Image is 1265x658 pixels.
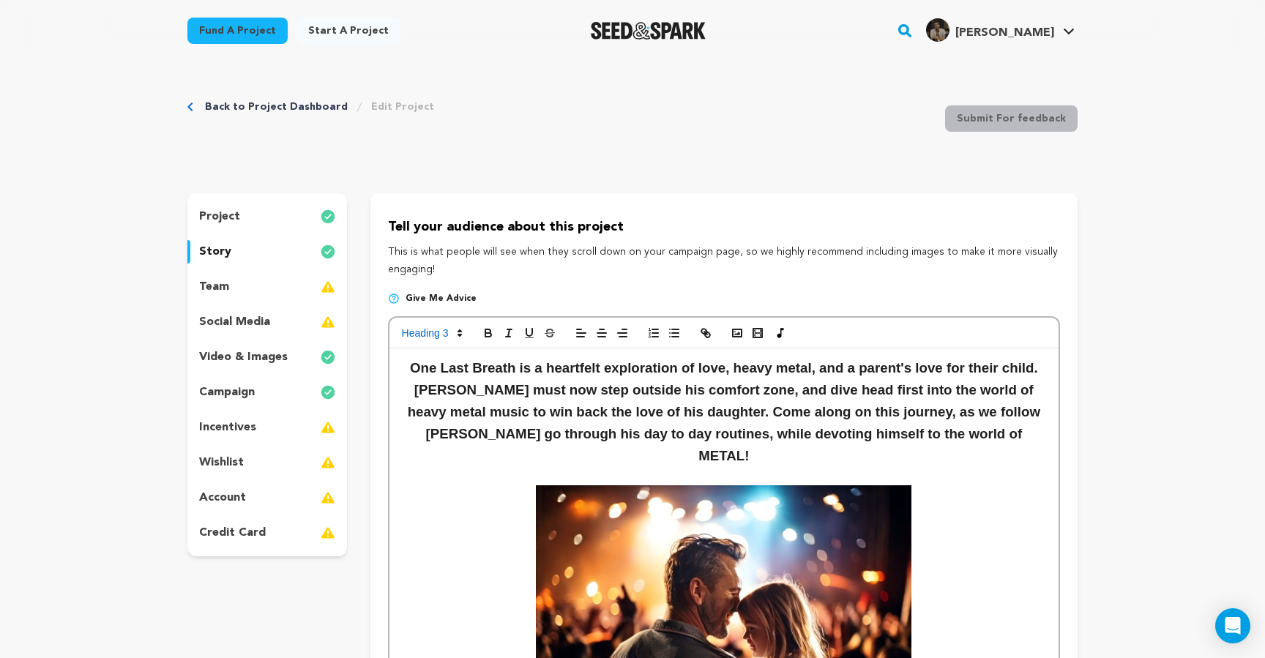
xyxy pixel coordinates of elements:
a: Abel D.'s Profile [923,15,1078,42]
p: story [199,243,231,261]
p: account [199,489,246,506]
p: campaign [199,384,255,401]
img: warning-full.svg [321,524,335,542]
img: df6f842d7a275c56.png [926,18,949,42]
p: Tell your audience about this project [388,217,1060,238]
p: wishlist [199,454,244,471]
img: check-circle-full.svg [321,208,335,225]
img: warning-full.svg [321,489,335,506]
div: Breadcrumb [187,100,434,114]
img: warning-full.svg [321,454,335,471]
span: Give me advice [406,293,477,304]
a: Fund a project [187,18,288,44]
button: account [187,486,347,509]
button: credit card [187,521,347,545]
button: project [187,205,347,228]
p: video & images [199,348,288,366]
button: story [187,240,347,263]
a: Edit Project [371,100,434,114]
img: Seed&Spark Logo Dark Mode [591,22,706,40]
div: Open Intercom Messenger [1215,608,1250,643]
p: team [199,278,229,296]
p: This is what people will see when they scroll down on your campaign page, so we highly recommend ... [388,244,1060,279]
img: check-circle-full.svg [321,348,335,366]
img: help-circle.svg [388,293,400,304]
button: social media [187,310,347,334]
strong: [PERSON_NAME] must now step outside his comfort zone, and dive head first into the world of heavy... [408,382,1045,463]
img: check-circle-full.svg [321,384,335,401]
p: incentives [199,419,256,436]
button: wishlist [187,451,347,474]
a: Seed&Spark Homepage [591,22,706,40]
img: check-circle-full.svg [321,243,335,261]
strong: One Last Breath is a heartfelt exploration of love, heavy metal, and a parent's love for their ch... [410,360,1038,375]
span: [PERSON_NAME] [955,27,1054,39]
a: Back to Project Dashboard [205,100,348,114]
button: Submit For feedback [945,105,1078,132]
button: team [187,275,347,299]
button: campaign [187,381,347,404]
button: video & images [187,345,347,369]
a: Start a project [296,18,400,44]
img: warning-full.svg [321,419,335,436]
img: warning-full.svg [321,278,335,296]
p: credit card [199,524,266,542]
p: project [199,208,240,225]
p: social media [199,313,270,331]
span: Abel D.'s Profile [923,15,1078,46]
div: Abel D.'s Profile [926,18,1054,42]
button: incentives [187,416,347,439]
img: warning-full.svg [321,313,335,331]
